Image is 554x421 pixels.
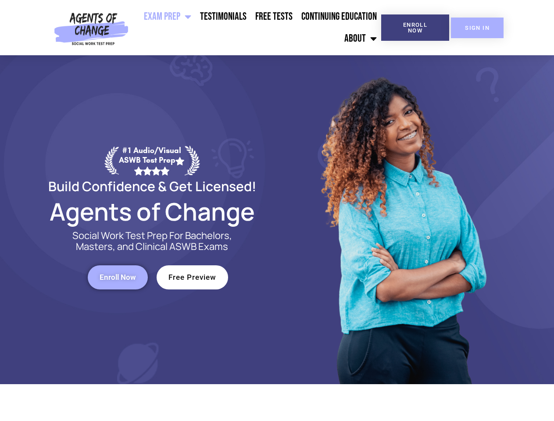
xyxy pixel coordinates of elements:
[465,25,490,31] span: SIGN IN
[381,14,449,41] a: Enroll Now
[168,274,216,281] span: Free Preview
[315,55,490,384] img: Website Image 1 (1)
[132,6,381,50] nav: Menu
[119,146,185,175] div: #1 Audio/Visual ASWB Test Prep
[27,180,277,193] h2: Build Confidence & Get Licensed!
[395,22,435,33] span: Enroll Now
[340,28,381,50] a: About
[157,265,228,289] a: Free Preview
[251,6,297,28] a: Free Tests
[451,18,504,38] a: SIGN IN
[297,6,381,28] a: Continuing Education
[27,201,277,221] h2: Agents of Change
[62,230,242,252] p: Social Work Test Prep For Bachelors, Masters, and Clinical ASWB Exams
[196,6,251,28] a: Testimonials
[139,6,196,28] a: Exam Prep
[88,265,148,289] a: Enroll Now
[100,274,136,281] span: Enroll Now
